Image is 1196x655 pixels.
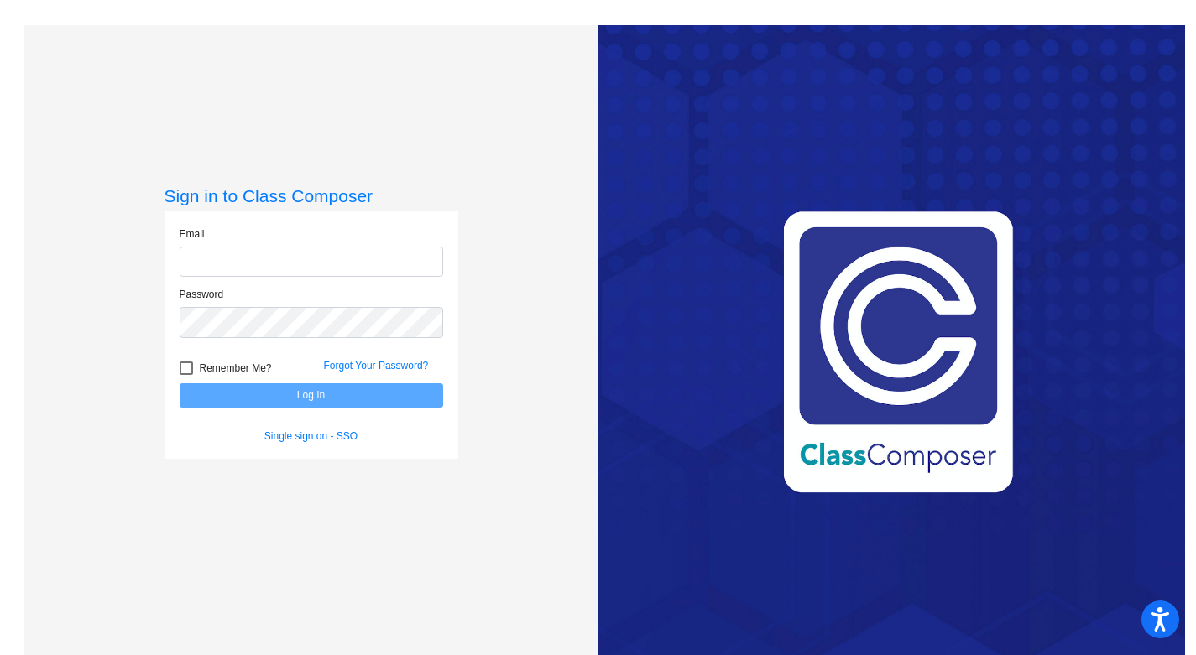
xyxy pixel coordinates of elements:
label: Email [180,226,205,242]
span: Remember Me? [200,358,272,378]
h3: Sign in to Class Composer [165,185,458,206]
label: Password [180,287,224,302]
a: Forgot Your Password? [324,360,429,372]
button: Log In [180,383,443,408]
a: Single sign on - SSO [264,430,358,442]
